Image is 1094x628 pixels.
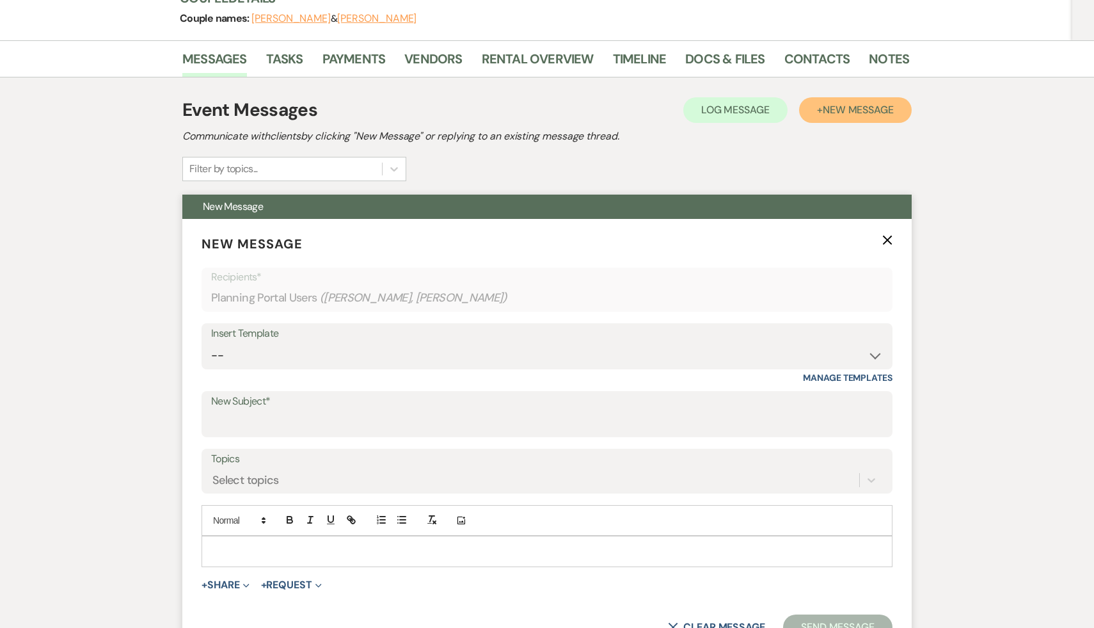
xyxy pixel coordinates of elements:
label: Topics [211,450,883,469]
button: Log Message [683,97,788,123]
span: + [261,580,267,590]
p: Recipients* [211,269,883,286]
span: & [251,12,416,25]
span: + [202,580,207,590]
a: Docs & Files [685,49,765,77]
button: +New Message [799,97,912,123]
a: Messages [182,49,247,77]
span: New Message [203,200,263,213]
span: ( [PERSON_NAME], [PERSON_NAME] ) [320,289,508,307]
span: New Message [823,103,894,117]
h2: Communicate with clients by clicking "New Message" or replying to an existing message thread. [182,129,912,144]
button: Request [261,580,322,590]
div: Planning Portal Users [211,286,883,310]
div: Filter by topics... [189,161,258,177]
span: New Message [202,236,303,252]
button: [PERSON_NAME] [251,13,331,24]
a: Rental Overview [482,49,594,77]
button: Share [202,580,250,590]
button: [PERSON_NAME] [337,13,416,24]
a: Notes [869,49,909,77]
div: Select topics [212,472,279,489]
h1: Event Messages [182,97,317,124]
div: Insert Template [211,325,883,343]
span: Couple names: [180,12,251,25]
label: New Subject* [211,392,883,411]
a: Payments [322,49,386,77]
span: Log Message [701,103,770,117]
a: Timeline [613,49,667,77]
a: Tasks [266,49,303,77]
a: Manage Templates [803,372,892,383]
a: Vendors [404,49,462,77]
a: Contacts [784,49,850,77]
